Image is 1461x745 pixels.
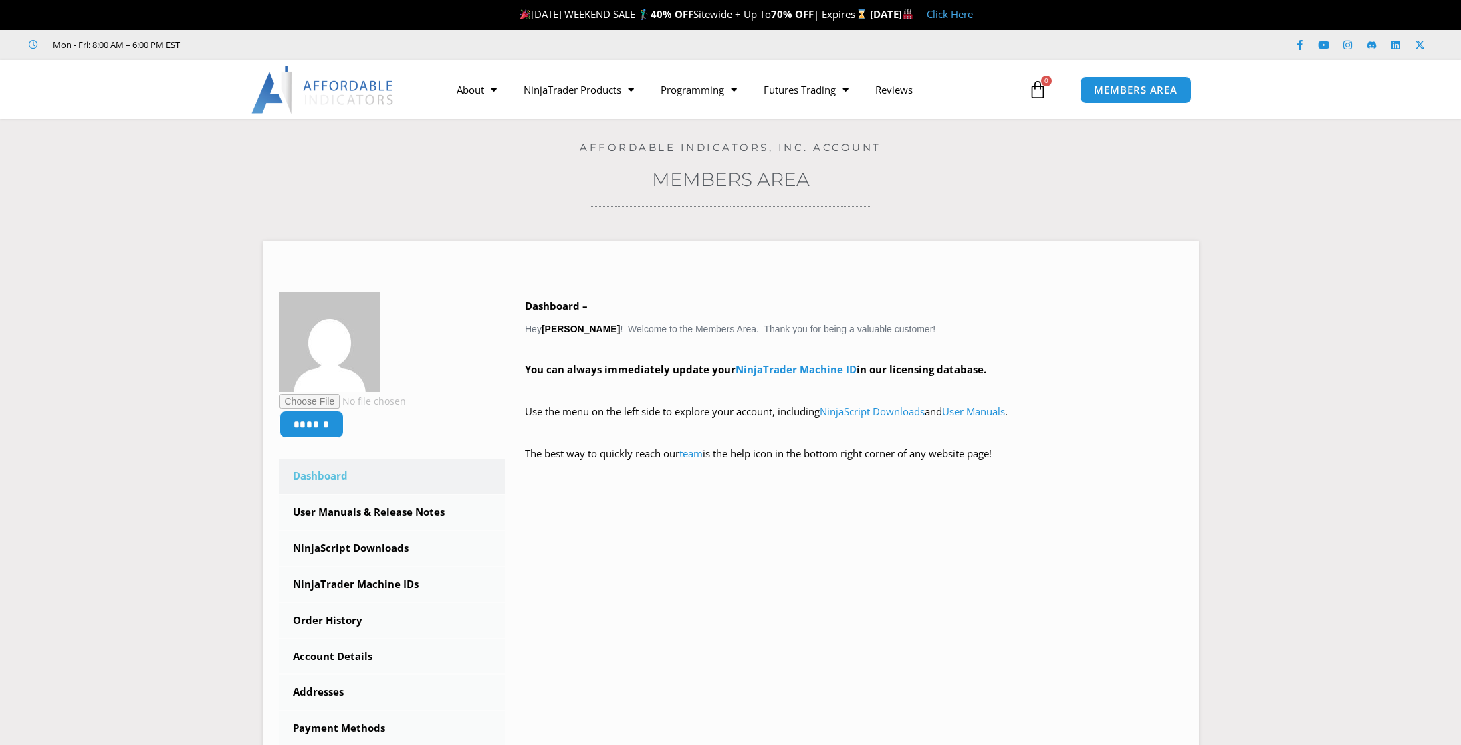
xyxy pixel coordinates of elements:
[771,7,814,21] strong: 70% OFF
[525,299,588,312] b: Dashboard –
[279,567,505,602] a: NinjaTrader Machine IDs
[1080,76,1192,104] a: MEMBERS AREA
[443,74,510,105] a: About
[199,38,399,51] iframe: Customer reviews powered by Trustpilot
[857,9,867,19] img: ⌛
[525,403,1182,440] p: Use the menu on the left side to explore your account, including and .
[251,66,395,114] img: LogoAI | Affordable Indicators – NinjaTrader
[279,675,505,710] a: Addresses
[870,7,913,21] strong: [DATE]
[443,74,1025,105] nav: Menu
[279,292,380,392] img: 31f4129df798396158570350ed6b66d9cf2d701de82c6e2b0ef111fe91b47131
[525,297,1182,482] div: Hey ! Welcome to the Members Area. Thank you for being a valuable customer!
[279,495,505,530] a: User Manuals & Release Notes
[903,9,913,19] img: 🏭
[279,531,505,566] a: NinjaScript Downloads
[750,74,862,105] a: Futures Trading
[679,447,703,460] a: team
[862,74,926,105] a: Reviews
[1041,76,1052,86] span: 0
[525,445,1182,482] p: The best way to quickly reach our is the help icon in the bottom right corner of any website page!
[942,405,1005,418] a: User Manuals
[520,9,530,19] img: 🎉
[736,362,857,376] a: NinjaTrader Machine ID
[517,7,869,21] span: [DATE] WEEKEND SALE 🏌️‍♂️ Sitewide + Up To | Expires
[279,459,505,494] a: Dashboard
[580,141,881,154] a: Affordable Indicators, Inc. Account
[647,74,750,105] a: Programming
[820,405,925,418] a: NinjaScript Downloads
[651,7,693,21] strong: 40% OFF
[652,168,810,191] a: Members Area
[49,37,180,53] span: Mon - Fri: 8:00 AM – 6:00 PM EST
[927,7,973,21] a: Click Here
[1008,70,1067,109] a: 0
[542,324,620,334] strong: [PERSON_NAME]
[1094,85,1177,95] span: MEMBERS AREA
[279,639,505,674] a: Account Details
[510,74,647,105] a: NinjaTrader Products
[525,362,986,376] strong: You can always immediately update your in our licensing database.
[279,603,505,638] a: Order History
